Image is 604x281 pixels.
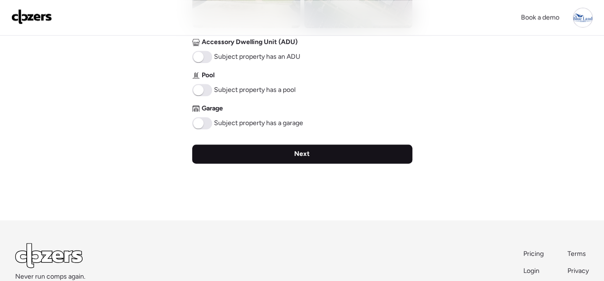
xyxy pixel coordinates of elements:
span: Subject property has an ADU [214,52,300,62]
span: Garage [202,104,223,113]
span: Next [294,149,310,159]
span: Subject property has a garage [214,118,303,128]
span: Pricing [523,250,544,258]
a: Pricing [523,249,545,259]
span: Subject property has a pool [214,85,296,95]
span: Accessory Dwelling Unit (ADU) [202,37,297,47]
a: Terms [567,249,589,259]
a: Login [523,266,545,276]
a: Privacy [567,266,589,276]
span: Privacy [567,267,589,275]
span: Pool [202,71,214,80]
span: Terms [567,250,586,258]
img: Logo [11,9,52,24]
img: Logo Light [15,243,83,268]
span: Book a demo [521,13,559,21]
span: Login [523,267,539,275]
